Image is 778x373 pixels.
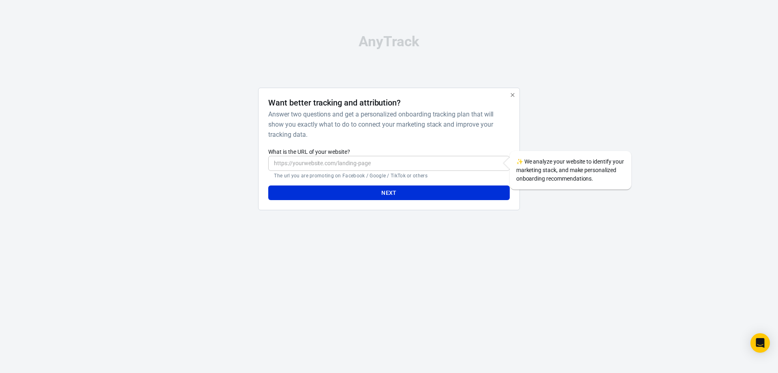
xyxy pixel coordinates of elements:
[268,156,509,171] input: https://yourwebsite.com/landing-page
[750,333,770,353] div: Open Intercom Messenger
[186,34,592,49] div: AnyTrack
[268,185,509,201] button: Next
[268,109,506,140] h6: Answer two questions and get a personalized onboarding tracking plan that will show you exactly w...
[268,148,509,156] label: What is the URL of your website?
[274,172,504,179] p: The url you are promoting on Facebook / Google / TikTok or others
[268,98,401,108] h4: Want better tracking and attribution?
[516,158,523,165] span: sparkles
[510,151,631,190] div: We analyze your website to identify your marketing stack, and make personalized onboarding recomm...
